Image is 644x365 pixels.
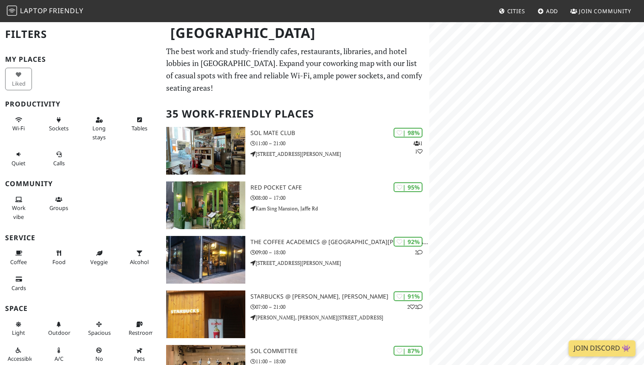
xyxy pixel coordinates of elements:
img: LaptopFriendly [7,6,17,16]
button: Light [5,317,32,340]
h3: SOL Committee [250,348,429,355]
a: LaptopFriendly LaptopFriendly [7,4,83,19]
h1: [GEOGRAPHIC_DATA] [164,21,428,45]
img: The Coffee Academics @ Sai Yuen Lane [166,236,245,284]
button: Quiet [5,147,32,170]
a: Add [534,3,562,19]
p: [PERSON_NAME], [PERSON_NAME][STREET_ADDRESS] [250,313,429,322]
button: Calls [46,147,72,170]
h2: Filters [5,21,156,47]
p: 08:00 – 17:00 [250,194,429,202]
div: | 91% [394,291,423,301]
button: Veggie [86,246,112,269]
span: Coffee [10,258,27,266]
button: Groups [46,193,72,215]
span: Quiet [11,159,26,167]
div: | 95% [394,182,423,192]
a: SOL Mate Club | 98% 11 SOL Mate Club 11:00 – 21:00 [STREET_ADDRESS][PERSON_NAME] [161,127,429,175]
p: 2 2 [407,303,423,311]
span: Air conditioned [55,355,63,362]
button: Alcohol [126,246,153,269]
button: Outdoor [46,317,72,340]
span: Credit cards [11,284,26,292]
img: Red Pocket Cafe [166,181,245,229]
button: Cards [5,272,32,295]
p: 11:00 – 21:00 [250,139,429,147]
span: Cities [507,7,525,15]
div: | 92% [394,237,423,247]
span: Outdoor area [48,329,70,336]
button: Restroom [126,317,153,340]
p: [STREET_ADDRESS][PERSON_NAME] [250,150,429,158]
button: Work vibe [5,193,32,224]
h2: 35 Work-Friendly Places [166,101,424,127]
p: [STREET_ADDRESS][PERSON_NAME] [250,259,429,267]
span: Laptop [20,6,48,15]
button: Tables [126,113,153,135]
h3: Service [5,234,156,242]
span: Spacious [88,329,111,336]
h3: SOL Mate Club [250,129,429,137]
h3: Space [5,305,156,313]
a: Join Discord 👾 [569,340,635,356]
span: Accessible [8,355,33,362]
img: SOL Mate Club [166,127,245,175]
h3: My Places [5,55,156,63]
span: Work-friendly tables [132,124,147,132]
p: 2 [415,248,423,256]
div: | 98% [394,128,423,138]
button: Coffee [5,246,32,269]
button: Long stays [86,113,112,144]
span: Long stays [92,124,106,141]
span: Stable Wi-Fi [12,124,25,132]
span: Group tables [49,204,68,212]
p: 09:00 – 18:00 [250,248,429,256]
div: | 87% [394,346,423,356]
h3: Community [5,180,156,188]
button: Spacious [86,317,112,340]
a: Starbucks @ Wan Chai, Hennessy Rd | 91% 22 Starbucks @ [PERSON_NAME], [PERSON_NAME] 07:00 – 21:00... [161,290,429,338]
h3: Red Pocket Cafe [250,184,429,191]
span: Add [546,7,558,15]
a: Red Pocket Cafe | 95% Red Pocket Cafe 08:00 – 17:00 Kam Sing Mansion, Jaffe Rd [161,181,429,229]
p: Kam Sing Mansion, Jaffe Rd [250,204,429,213]
span: Pet friendly [134,355,145,362]
p: 07:00 – 21:00 [250,303,429,311]
span: Natural light [12,329,25,336]
span: Veggie [90,258,108,266]
p: The best work and study-friendly cafes, restaurants, libraries, and hotel lobbies in [GEOGRAPHIC_... [166,45,424,94]
span: Alcohol [130,258,149,266]
button: Food [46,246,72,269]
a: Join Community [567,3,635,19]
span: Friendly [49,6,83,15]
h3: Productivity [5,100,156,108]
img: Starbucks @ Wan Chai, Hennessy Rd [166,290,245,338]
button: Wi-Fi [5,113,32,135]
h3: Starbucks @ [PERSON_NAME], [PERSON_NAME] [250,293,429,300]
span: Food [52,258,66,266]
a: The Coffee Academics @ Sai Yuen Lane | 92% 2 The Coffee Academics @ [GEOGRAPHIC_DATA][PERSON_NAME... [161,236,429,284]
span: People working [12,204,26,220]
span: Video/audio calls [53,159,65,167]
p: 1 1 [414,139,423,155]
a: Cities [495,3,529,19]
span: Join Community [579,7,631,15]
span: Restroom [129,329,154,336]
h3: The Coffee Academics @ [GEOGRAPHIC_DATA][PERSON_NAME] [250,239,429,246]
button: Sockets [46,113,72,135]
span: Power sockets [49,124,69,132]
